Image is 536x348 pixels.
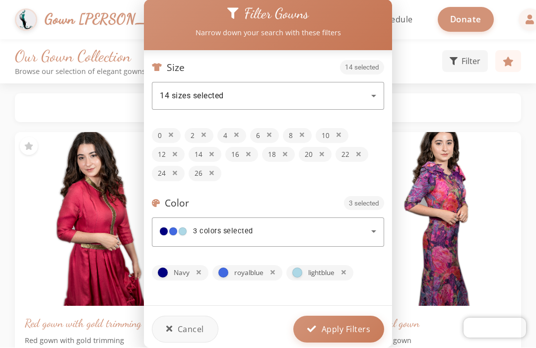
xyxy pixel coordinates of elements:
[158,131,162,141] span: 0
[322,131,330,141] span: 10
[289,131,293,141] span: 8
[193,226,253,238] span: 3 colors selected
[231,150,239,160] span: 16
[147,28,389,39] p: Narrow down your search with these filters
[178,324,204,336] span: Cancel
[234,268,264,278] span: royalblue
[158,169,166,179] span: 24
[191,131,195,141] span: 2
[256,131,260,141] span: 6
[344,197,384,210] span: 3 selected
[293,316,384,343] button: Apply Filters
[223,131,227,141] span: 4
[158,150,166,160] span: 12
[268,150,276,160] span: 18
[152,316,218,343] button: Cancel
[195,169,202,179] span: 26
[341,150,349,160] span: 22
[244,5,309,23] span: Filter Gowns
[167,62,185,73] span: Size
[305,150,313,160] span: 20
[174,268,190,278] span: Navy
[160,91,224,101] span: 14 sizes selected
[322,324,371,336] span: Apply Filters
[340,61,384,74] span: 14 selected
[308,268,335,278] span: lightblue
[195,150,202,160] span: 14
[464,318,526,338] iframe: Chatra live chat
[165,198,189,209] span: Color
